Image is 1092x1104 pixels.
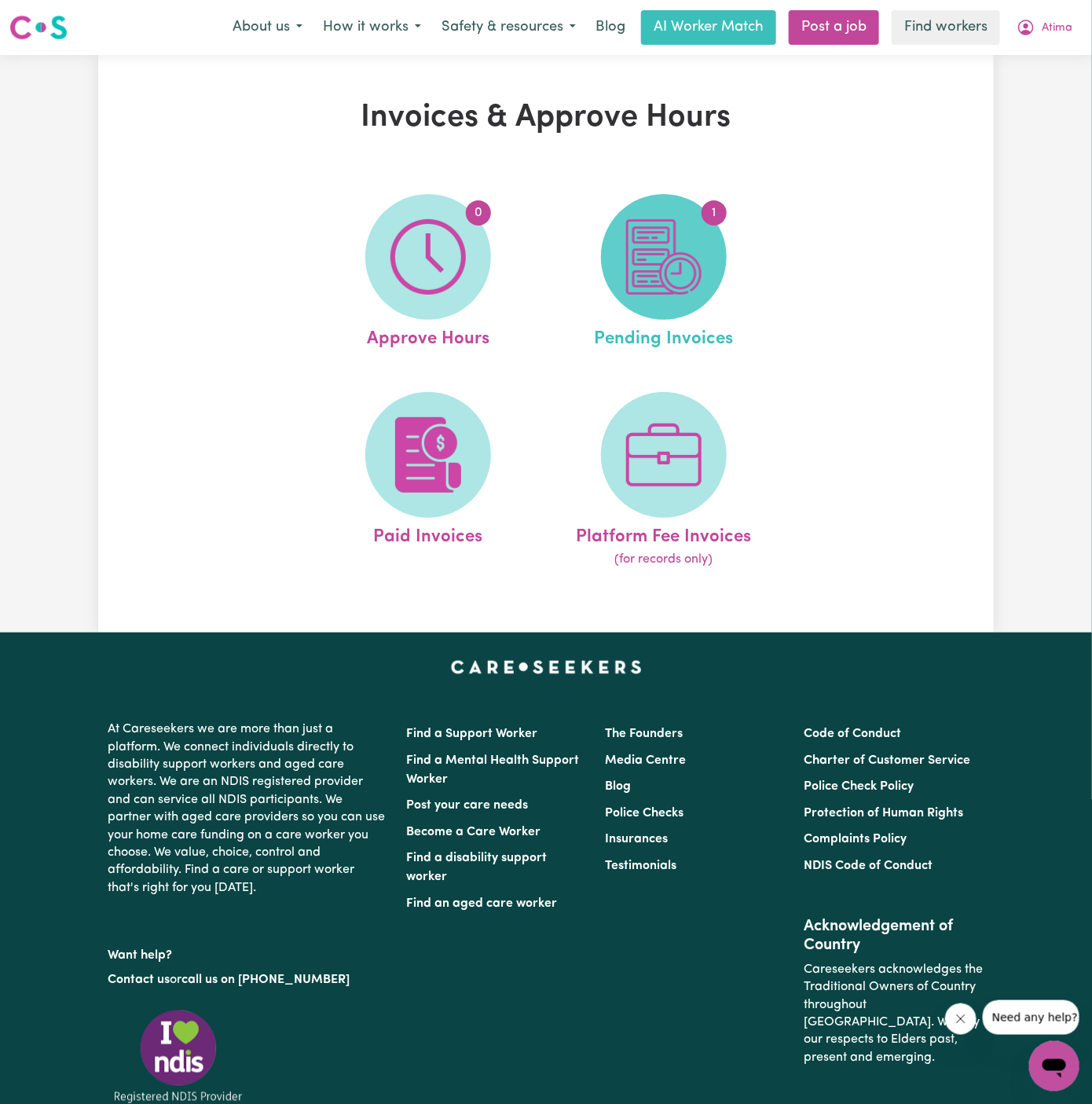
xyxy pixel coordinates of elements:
[804,754,971,767] a: Charter of Customer Service
[108,941,387,964] p: Want help?
[451,661,642,673] a: Careseekers home page
[181,974,350,986] a: call us on [PHONE_NUMBER]
[406,728,537,740] a: Find a Support Worker
[1042,20,1072,37] span: Atima
[804,780,914,793] a: Police Check Policy
[108,965,387,995] p: or
[641,10,776,45] a: AI Worker Match
[313,11,431,44] button: How it works
[614,550,713,569] span: (for records only)
[605,833,668,845] a: Insurances
[431,11,586,44] button: Safety & resources
[257,99,835,137] h1: Invoices & Approve Hours
[406,754,579,786] a: Find a Mental Health Support Worker
[804,728,902,740] a: Code of Conduct
[983,1000,1079,1035] iframe: Message from company
[1006,11,1083,44] button: My Account
[373,518,482,551] span: Paid Invoices
[367,320,489,353] span: Approve Hours
[702,200,727,226] span: 1
[315,194,541,353] a: Approve Hours
[586,10,635,45] a: Blog
[594,320,733,353] span: Pending Invoices
[605,728,683,740] a: The Founders
[551,392,777,570] a: Platform Fee Invoices(for records only)
[9,9,68,46] a: Careseekers logo
[804,833,907,845] a: Complaints Policy
[222,11,313,44] button: About us
[315,392,541,570] a: Paid Invoices
[605,807,683,820] a: Police Checks
[108,714,387,903] p: At Careseekers we are more than just a platform. We connect individuals directly to disability su...
[9,13,68,42] img: Careseekers logo
[406,826,541,838] a: Become a Care Worker
[406,897,557,910] a: Find an aged care worker
[892,10,1000,45] a: Find workers
[406,799,528,812] a: Post your care needs
[605,780,631,793] a: Blog
[804,807,964,820] a: Protection of Human Rights
[804,955,984,1073] p: Careseekers acknowledges the Traditional Owners of Country throughout [GEOGRAPHIC_DATA]. We pay o...
[406,852,547,883] a: Find a disability support worker
[605,860,676,872] a: Testimonials
[605,754,686,767] a: Media Centre
[789,10,879,45] a: Post a job
[945,1003,977,1035] iframe: Close message
[804,860,933,872] a: NDIS Code of Conduct
[1029,1041,1079,1091] iframe: Button to launch messaging window
[108,974,170,986] a: Contact us
[804,917,984,955] h2: Acknowledgement of Country
[576,518,751,551] span: Platform Fee Invoices
[466,200,491,226] span: 0
[551,194,777,353] a: Pending Invoices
